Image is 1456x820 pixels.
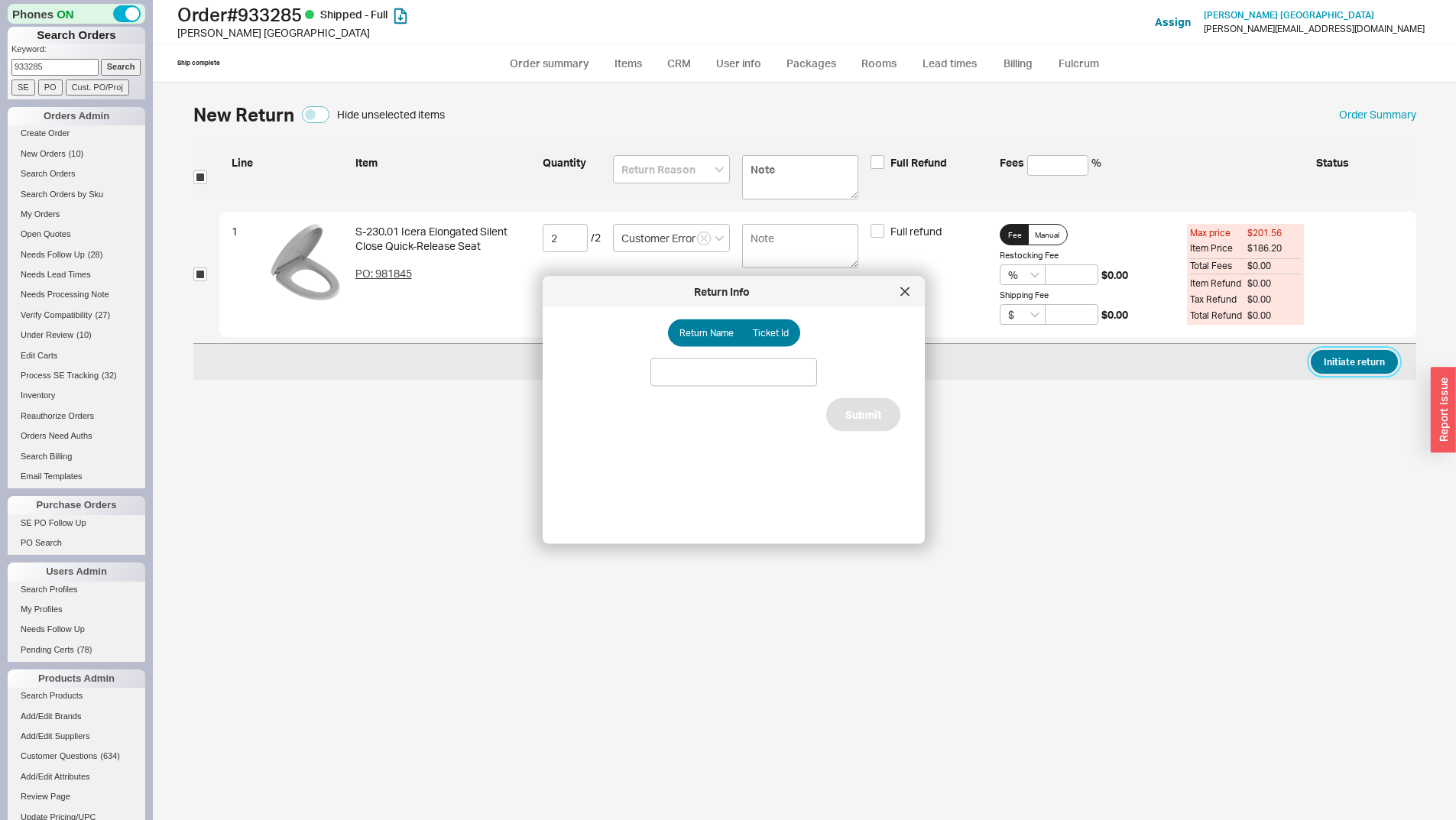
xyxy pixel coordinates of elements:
[851,50,908,77] a: Rooms
[1155,15,1191,30] button: Assign
[8,449,145,465] a: Search Billing
[911,50,988,77] a: Lead times
[1190,258,1247,274] span: Total Fees
[1190,242,1247,255] span: Item Price
[8,769,145,785] a: Add/Edit Attributes
[232,224,255,326] div: 1
[8,601,145,617] a: My Profiles
[8,535,145,551] a: PO Search
[613,224,730,252] input: Reason
[8,226,145,242] a: Open Quotes
[1000,250,1059,261] span: Restocking Fee
[890,155,947,170] span: Full Refund
[8,728,145,744] a: Add/Edit Suppliers
[8,748,145,764] a: Customer Questions(634)
[613,155,730,183] input: Return Reason
[1247,242,1301,255] span: $186.20
[8,642,145,658] a: Pending Certs(78)
[871,224,884,238] input: Full refund
[8,146,145,162] a: New Orders(10)
[1311,350,1398,374] button: Initiate return
[302,106,329,123] button: Hide unselected items
[1008,228,1022,241] span: Fee
[337,107,445,122] div: Hide unselected items
[8,125,145,141] a: Create Order
[8,107,145,125] div: Orders Admin
[1030,272,1039,278] svg: open menu
[320,8,388,21] span: Shipped - Full
[591,230,601,245] span: / 2
[66,79,129,96] input: Cust. PO/Proj
[705,50,773,77] a: User info
[8,206,145,222] a: My Orders
[21,645,74,654] span: Pending Certs
[21,310,92,319] span: Verify Compatibility
[355,267,412,280] span: PO: 981845
[177,25,732,41] div: [PERSON_NAME] [GEOGRAPHIC_DATA]
[21,250,85,259] span: Needs Follow Up
[604,50,653,77] a: Items
[1000,304,1046,325] input: Select...
[1204,24,1425,34] div: [PERSON_NAME][EMAIL_ADDRESS][DOMAIN_NAME]
[8,166,145,182] a: Search Orders
[8,428,145,444] a: Orders Need Auths
[1247,310,1301,322] span: $0.00
[1190,227,1247,240] span: Max price
[8,327,145,343] a: Under Review(10)
[753,327,789,339] span: Ticket Id
[1316,155,1404,199] span: Status
[8,708,145,724] a: Add/Edit Brands
[102,371,117,380] span: ( 32 )
[8,468,145,485] a: Email Templates
[177,59,220,67] div: Ship complete
[991,50,1045,77] a: Billing
[57,6,74,22] span: ON
[8,4,145,24] div: Phones
[890,224,942,239] span: Full refund
[499,50,601,77] a: Order summary
[21,149,66,158] span: New Orders
[8,789,145,805] a: Review Page
[21,371,99,380] span: Process SE Tracking
[8,267,145,283] a: Needs Lead Times
[8,368,145,384] a: Process SE Tracking(32)
[1000,155,1024,199] span: Fees
[543,155,601,199] span: Quantity
[8,408,145,424] a: Reauthorize Orders
[8,287,145,303] a: Needs Processing Note
[1247,277,1301,290] span: $0.00
[1247,258,1301,274] span: $0.00
[8,562,145,581] div: Users Admin
[657,50,702,77] a: CRM
[1000,264,1046,285] input: Select...
[8,387,145,404] a: Inventory
[8,186,145,203] a: Search Orders by Sku
[232,155,255,199] span: Line
[1190,277,1247,290] span: Item Refund
[38,79,63,96] input: PO
[1190,293,1247,306] span: Tax Refund
[715,167,724,173] svg: open menu
[21,751,97,760] span: Customer Questions
[871,155,884,169] input: Full Refund
[21,330,73,339] span: Under Review
[77,645,92,654] span: ( 78 )
[8,27,145,44] h1: Search Orders
[845,406,881,424] span: Submit
[8,582,145,598] a: Search Profiles
[1247,227,1301,240] span: $201.56
[715,235,724,241] svg: open menu
[1091,155,1101,199] span: %
[8,621,145,637] a: Needs Follow Up
[88,250,103,259] span: ( 28 )
[826,398,900,432] button: Submit
[21,624,85,634] span: Needs Follow Up
[1000,290,1175,301] div: Shipping Fee
[100,751,120,760] span: ( 634 )
[1190,310,1247,322] span: Total Refund
[8,307,145,323] a: Verify Compatibility(27)
[355,155,530,199] span: Item
[8,515,145,531] a: SE PO Follow Up
[8,247,145,263] a: Needs Follow Up(28)
[193,105,294,124] h1: New Return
